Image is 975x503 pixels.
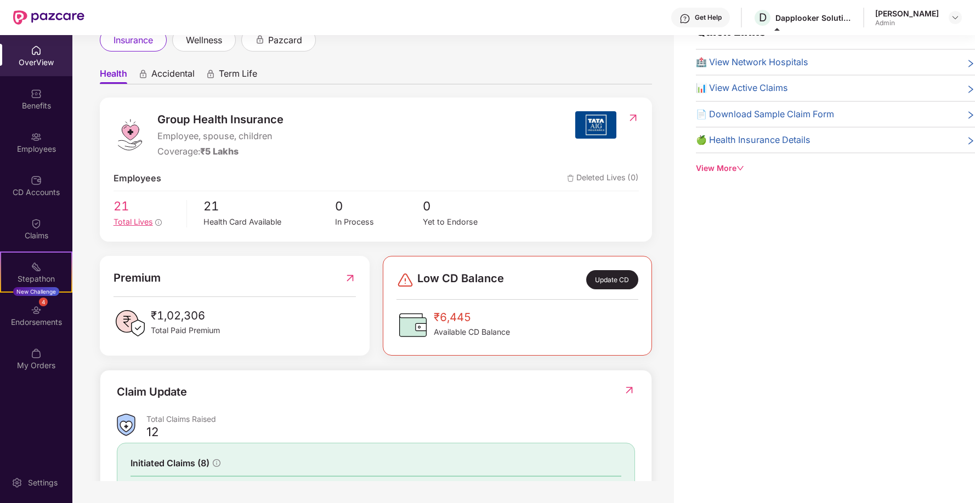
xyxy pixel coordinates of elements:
span: wellness [186,33,222,47]
span: ₹6,445 [434,308,510,326]
img: deleteIcon [567,175,574,182]
div: 4 [39,298,48,306]
div: In Process [335,216,423,228]
span: Group Health Insurance [157,111,284,129]
span: 21 [114,197,179,216]
span: info-circle [213,459,220,467]
span: Deleted Lives (0) [567,172,639,185]
span: 🏥 View Network Hospitals [696,55,808,69]
span: Total Paid Premium [151,324,220,336]
div: Dapplooker Solutions Private Limited [775,13,852,23]
img: RedirectIcon [344,270,356,287]
div: Claim Update [117,384,187,401]
div: animation [138,69,148,79]
div: Total Claims Raised [146,414,635,424]
div: [PERSON_NAME] [875,8,939,19]
img: ClaimsSummaryIcon [117,414,135,436]
span: right [966,135,975,147]
div: Yet to Endorse [423,216,511,228]
span: right [966,58,975,69]
img: svg+xml;base64,PHN2ZyBpZD0iQ2xhaW0iIHhtbG5zPSJodHRwOi8vd3d3LnczLm9yZy8yMDAwL3N2ZyIgd2lkdGg9IjIwIi... [31,218,42,229]
img: svg+xml;base64,PHN2ZyB4bWxucz0iaHR0cDovL3d3dy53My5vcmcvMjAwMC9zdmciIHdpZHRoPSIyMSIgaGVpZ2h0PSIyMC... [31,261,42,272]
span: pazcard [268,33,302,47]
div: Update CD [586,270,638,289]
img: svg+xml;base64,PHN2ZyBpZD0iRGFuZ2VyLTMyeDMyIiB4bWxucz0iaHR0cDovL3d3dy53My5vcmcvMjAwMC9zdmciIHdpZH... [396,271,414,289]
img: svg+xml;base64,PHN2ZyBpZD0iTXlfT3JkZXJzIiBkYXRhLW5hbWU9Ik15IE9yZGVycyIgeG1sbnM9Imh0dHA6Ly93d3cudz... [31,348,42,359]
div: 12 [146,424,158,439]
span: Health [100,68,127,84]
span: 📊 View Active Claims [696,81,788,95]
div: Health Card Available [203,216,335,228]
img: svg+xml;base64,PHN2ZyBpZD0iRW5kb3JzZW1lbnRzIiB4bWxucz0iaHR0cDovL3d3dy53My5vcmcvMjAwMC9zdmciIHdpZH... [31,305,42,316]
div: Settings [25,477,61,488]
span: Low CD Balance [417,270,504,289]
span: 🍏 Health Insurance Details [696,133,810,147]
div: Coverage: [157,145,284,158]
span: Premium [114,270,161,287]
div: Admin [875,19,939,27]
span: 21 [203,197,335,216]
span: Available CD Balance [434,326,510,338]
span: right [966,110,975,121]
img: svg+xml;base64,PHN2ZyBpZD0iSGVscC0zMngzMiIgeG1sbnM9Imh0dHA6Ly93d3cudzMub3JnLzIwMDAvc3ZnIiB3aWR0aD... [679,13,690,24]
span: Total Lives [114,217,153,226]
span: Employees [114,172,161,185]
span: Accidental [151,68,195,84]
div: New Challenge [13,287,59,296]
span: right [966,83,975,95]
span: Initiated Claims (8) [131,456,209,470]
span: 0 [335,197,423,216]
span: D [759,11,767,24]
img: insurerIcon [575,111,616,139]
img: CDBalanceIcon [396,308,429,341]
img: RedirectIcon [623,385,635,396]
span: ₹5 Lakhs [200,146,239,157]
img: svg+xml;base64,PHN2ZyBpZD0iQ0RfQWNjb3VudHMiIGRhdGEtbmFtZT0iQ0QgQWNjb3VudHMiIHhtbG5zPSJodHRwOi8vd3... [31,175,42,186]
img: PaidPremiumIcon [114,307,146,340]
span: insurance [114,33,153,47]
span: Employee, spouse, children [157,129,284,143]
img: svg+xml;base64,PHN2ZyBpZD0iRW1wbG95ZWVzIiB4bWxucz0iaHR0cDovL3d3dy53My5vcmcvMjAwMC9zdmciIHdpZHRoPS... [31,132,42,142]
img: svg+xml;base64,PHN2ZyBpZD0iRHJvcGRvd24tMzJ4MzIiIHhtbG5zPSJodHRwOi8vd3d3LnczLm9yZy8yMDAwL3N2ZyIgd2... [951,13,960,22]
img: RedirectIcon [627,112,639,123]
img: svg+xml;base64,PHN2ZyBpZD0iQmVuZWZpdHMiIHhtbG5zPSJodHRwOi8vd3d3LnczLm9yZy8yMDAwL3N2ZyIgd2lkdGg9Ij... [31,88,42,99]
span: 0 [423,197,511,216]
span: 📄 Download Sample Claim Form [696,107,834,121]
div: Stepathon [1,273,71,284]
span: down [736,164,744,172]
img: logo [114,118,146,151]
span: Term Life [219,68,257,84]
div: animation [206,69,216,79]
div: View More [696,162,975,174]
span: info-circle [155,219,162,226]
img: svg+xml;base64,PHN2ZyBpZD0iU2V0dGluZy0yMHgyMCIgeG1sbnM9Imh0dHA6Ly93d3cudzMub3JnLzIwMDAvc3ZnIiB3aW... [12,477,22,488]
span: ₹1,02,306 [151,307,220,324]
div: Get Help [695,13,722,22]
img: New Pazcare Logo [13,10,84,25]
img: svg+xml;base64,PHN2ZyBpZD0iSG9tZSIgeG1sbnM9Imh0dHA6Ly93d3cudzMub3JnLzIwMDAvc3ZnIiB3aWR0aD0iMjAiIG... [31,45,42,56]
div: animation [255,35,265,44]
